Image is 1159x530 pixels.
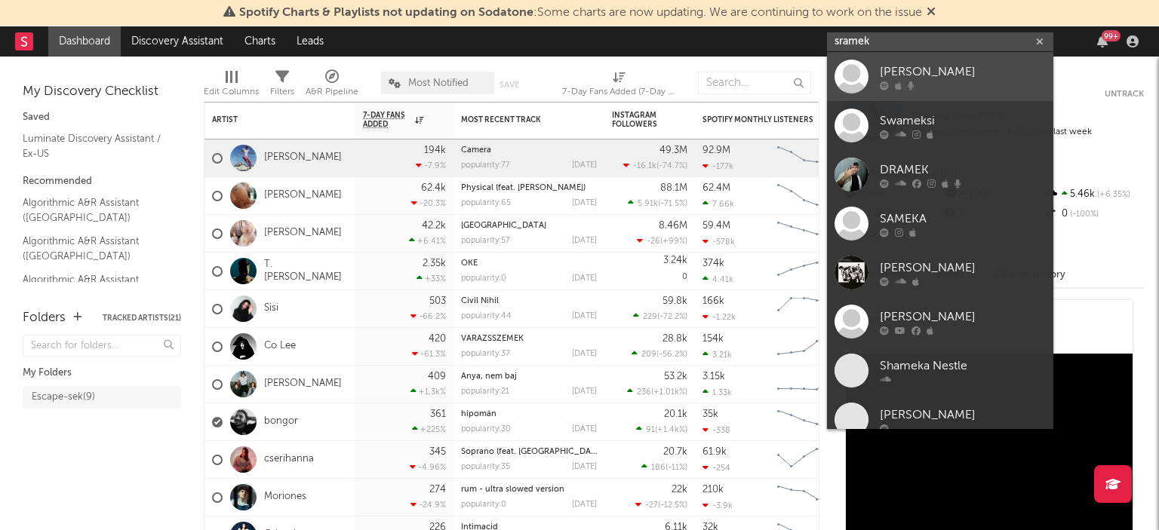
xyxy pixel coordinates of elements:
div: 1.33k [702,388,732,397]
div: 8.46M [659,221,687,231]
div: ( ) [636,424,687,434]
svg: Chart title [770,290,838,328]
span: 209 [641,351,656,359]
span: Most Notified [408,78,469,88]
div: ( ) [623,161,687,170]
div: 22k [672,485,687,495]
div: 210k [702,485,724,495]
a: [PERSON_NAME] [264,152,342,164]
div: Instagram Followers [612,111,665,129]
span: -71.5 % [660,200,685,208]
div: 49.3M [659,146,687,155]
span: +6.35 % [1095,191,1130,199]
div: [DATE] [572,199,597,207]
div: rum - ultra slowed version [461,486,597,494]
svg: Chart title [770,403,838,441]
div: +1.3k % [410,387,446,397]
a: VARÁZSSZEMEK [461,335,524,343]
input: Search for artists [827,32,1053,51]
div: popularity: 37 [461,350,510,358]
span: +99 % [663,237,685,246]
div: -20.3 % [411,198,446,208]
span: -100 % [1068,210,1099,219]
span: 7-Day Fans Added [363,111,411,129]
div: [DATE] [572,463,597,471]
div: popularity: 65 [461,199,511,207]
span: Dismiss [927,7,936,19]
div: -338 [702,425,730,435]
span: +1.01k % [653,388,685,397]
button: Tracked Artists(21) [103,314,181,322]
div: Filters [270,64,294,108]
div: Civil Nihil [461,297,597,305]
div: My Folders [23,364,181,382]
div: [DATE] [572,350,597,358]
div: [PERSON_NAME] [880,63,1046,81]
div: +6.41 % [409,236,446,246]
div: 194k [424,146,446,155]
div: 374k [702,259,724,268]
div: Edit Columns [204,83,259,101]
div: Shameka Nestle [880,357,1046,375]
div: [PERSON_NAME] [880,406,1046,424]
a: Discovery Assistant [121,26,234,57]
div: 62.4k [421,183,446,193]
div: -24.9 % [410,500,446,510]
div: 420 [429,334,446,344]
a: hipomán [461,410,496,418]
div: VARÁZSSZEMEK [461,335,597,343]
div: 2.35k [423,259,446,268]
div: A&R Pipeline [306,83,358,101]
span: 236 [637,388,651,397]
div: A&R Pipeline [306,64,358,108]
div: Saved [23,109,181,127]
button: 99+ [1097,35,1108,47]
div: STREET X STREET [461,222,597,230]
div: 7-Day Fans Added (7-Day Fans Added) [562,83,675,101]
div: +225 % [412,424,446,434]
span: -74.7 % [659,162,685,170]
div: [PERSON_NAME] [880,308,1046,326]
div: ( ) [637,236,687,246]
div: Soprano (feat. Bongor) [461,448,597,456]
div: 3.24k [663,256,687,265]
div: 0 [612,253,687,290]
div: 92.9M [702,146,730,155]
div: 0 [1044,204,1144,224]
div: Filters [270,83,294,101]
div: [DATE] [572,425,597,433]
div: ( ) [635,500,687,510]
div: My Discovery Checklist [23,83,181,101]
a: Algorithmic A&R Assistant ([GEOGRAPHIC_DATA]) [23,271,166,302]
svg: Chart title [770,177,838,215]
div: 3.21k [702,350,732,360]
div: 166k [702,296,724,306]
span: 5.91k [638,200,658,208]
div: popularity: 0 [461,274,506,283]
div: -1.22k [702,312,736,322]
div: 503 [429,296,446,306]
div: 7.66k [702,199,734,209]
div: ( ) [627,387,687,397]
a: [PERSON_NAME] [264,378,342,391]
div: popularity: 21 [461,388,509,396]
a: Algorithmic A&R Assistant ([GEOGRAPHIC_DATA]) [23,195,166,225]
div: -578k [702,237,735,247]
div: Edit Columns [204,64,259,108]
svg: Chart title [770,441,838,479]
svg: Chart title [770,215,838,253]
span: -12.5 % [660,501,685,510]
div: [DATE] [572,388,597,396]
div: popularity: 35 [461,463,510,471]
a: Soprano (feat. [GEOGRAPHIC_DATA]) [461,448,606,456]
a: [PERSON_NAME] [827,248,1053,297]
a: Luminate Discovery Assistant / Ex-US [23,130,166,161]
span: : Some charts are now updating. We are continuing to work on the issue [239,7,922,19]
div: Artist [212,115,325,124]
button: Untrack [1105,87,1144,102]
div: 53.2k [664,372,687,381]
a: Charts [234,26,286,57]
div: 35k [702,409,718,419]
div: [DATE] [572,501,597,509]
a: [PERSON_NAME] [827,395,1053,444]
